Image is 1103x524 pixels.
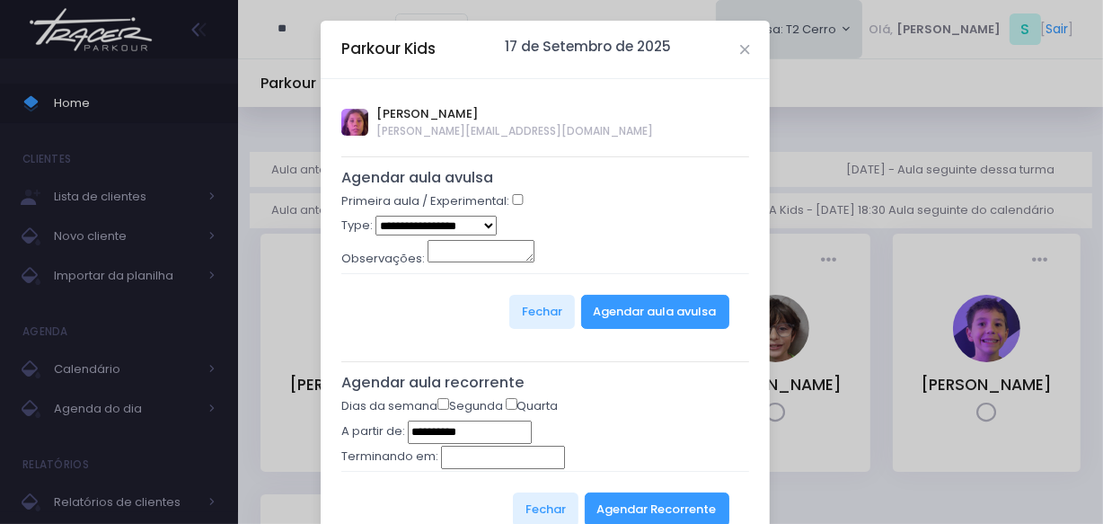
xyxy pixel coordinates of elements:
[341,374,750,392] h5: Agendar aula recorrente
[581,295,729,329] button: Agendar aula avulsa
[341,250,425,268] label: Observações:
[341,217,373,235] label: Type:
[509,295,575,329] button: Fechar
[341,448,438,466] label: Terminando em:
[506,397,559,415] label: Quarta
[377,105,654,123] span: [PERSON_NAME]
[740,45,749,54] button: Close
[437,398,449,410] input: Segunda
[341,38,436,60] h5: Parkour Kids
[341,169,750,187] h5: Agendar aula avulsa
[341,422,405,440] label: A partir de:
[505,39,671,55] h6: 17 de Setembro de 2025
[437,397,503,415] label: Segunda
[377,123,654,139] span: [PERSON_NAME][EMAIL_ADDRESS][DOMAIN_NAME]
[341,192,509,210] label: Primeira aula / Experimental:
[506,398,517,410] input: Quarta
